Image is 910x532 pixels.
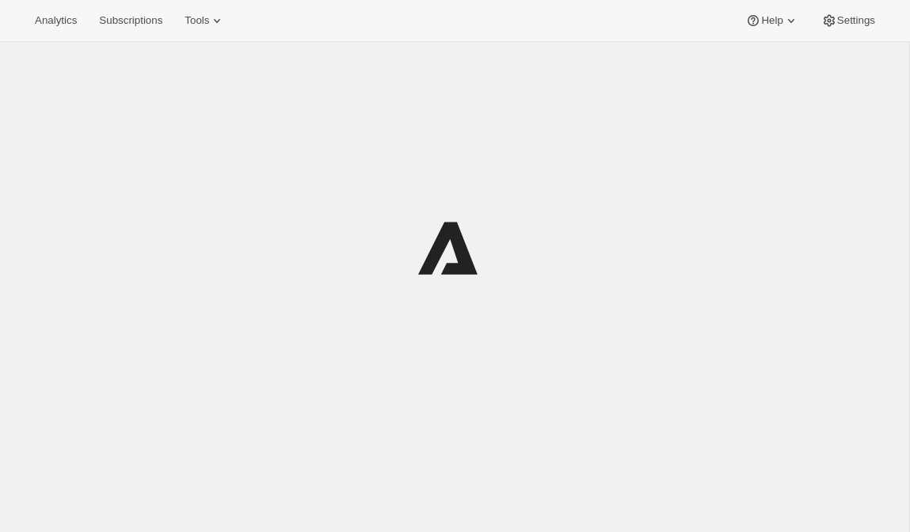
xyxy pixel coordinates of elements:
span: Settings [837,14,875,27]
button: Settings [812,9,885,32]
span: Help [761,14,782,27]
button: Subscriptions [89,9,172,32]
button: Help [736,9,808,32]
span: Analytics [35,14,77,27]
span: Subscriptions [99,14,162,27]
button: Analytics [25,9,86,32]
button: Tools [175,9,234,32]
span: Tools [185,14,209,27]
